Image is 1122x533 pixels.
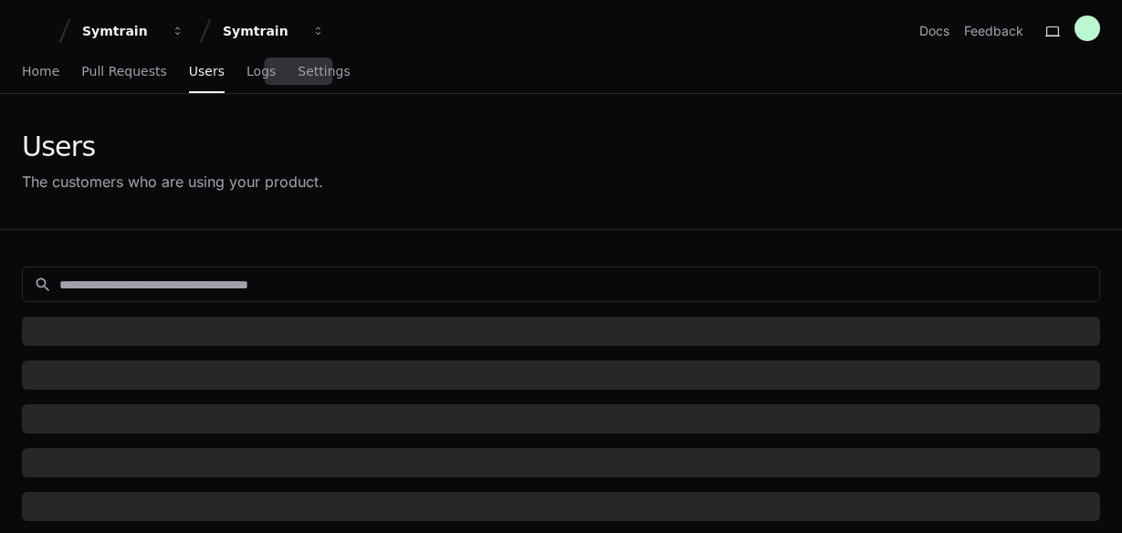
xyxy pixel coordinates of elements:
[189,66,225,77] span: Users
[964,22,1023,40] button: Feedback
[246,66,276,77] span: Logs
[246,51,276,93] a: Logs
[34,276,52,294] mat-icon: search
[81,66,166,77] span: Pull Requests
[22,66,59,77] span: Home
[298,66,350,77] span: Settings
[75,15,192,47] button: Symtrain
[22,171,323,193] div: The customers who are using your product.
[223,22,301,40] div: Symtrain
[215,15,332,47] button: Symtrain
[919,22,949,40] a: Docs
[81,51,166,93] a: Pull Requests
[22,131,323,163] div: Users
[82,22,161,40] div: Symtrain
[298,51,350,93] a: Settings
[189,51,225,93] a: Users
[22,51,59,93] a: Home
